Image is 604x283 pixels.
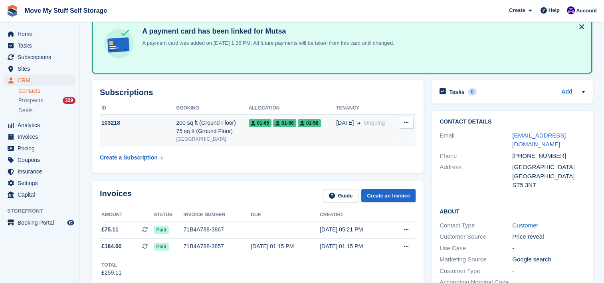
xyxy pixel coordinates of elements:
[440,207,585,215] h2: About
[512,163,585,172] div: [GEOGRAPHIC_DATA]
[184,225,251,234] div: 71B4A788-3867
[512,181,585,190] div: ST5 3NT
[154,243,169,251] span: Paid
[101,242,122,251] span: £184.00
[18,107,33,114] span: Deals
[320,209,389,221] th: Created
[66,218,75,227] a: Preview store
[154,209,184,221] th: Status
[4,131,75,142] a: menu
[512,132,566,148] a: [EMAIL_ADDRESS][DOMAIN_NAME]
[449,88,465,96] h2: Tasks
[323,189,358,202] a: Guide
[440,232,512,241] div: Customer Source
[273,119,296,127] span: 01-66
[18,40,65,51] span: Tasks
[512,172,585,181] div: [GEOGRAPHIC_DATA]
[100,209,154,221] th: Amount
[18,75,65,86] span: CRM
[251,242,320,251] div: [DATE] 01:15 PM
[512,267,585,276] div: -
[364,120,385,126] span: Ongoing
[4,28,75,40] a: menu
[440,255,512,264] div: Marketing Source
[361,189,416,202] a: Create an Invoice
[4,52,75,63] a: menu
[176,119,248,136] div: 200 sq ft (Ground Floor) 75 sq ft (Ground Floor)
[4,189,75,200] a: menu
[139,27,394,36] h4: A payment card has been linked for Mutsa
[139,39,394,47] p: A payment card was added on [DATE] 1:36 PM. All future payments will be taken from this card unti...
[4,75,75,86] a: menu
[440,267,512,276] div: Customer Type
[154,226,169,234] span: Paid
[18,28,65,40] span: Home
[18,154,65,165] span: Coupons
[561,88,572,97] a: Add
[4,40,75,51] a: menu
[320,242,389,251] div: [DATE] 01:15 PM
[4,143,75,154] a: menu
[320,225,389,234] div: [DATE] 05:21 PM
[18,217,65,228] span: Booking Portal
[512,222,538,229] a: Customer
[4,63,75,74] a: menu
[102,27,136,60] img: card-linked-ebf98d0992dc2aeb22e95c0e3c79077019eb2392cfd83c6a337811c24bc77127.svg
[567,6,575,14] img: Jade Whetnall
[298,119,321,127] span: 01-58
[101,261,122,269] div: Total
[576,7,597,15] span: Account
[101,269,122,277] div: £259.11
[251,209,320,221] th: Due
[184,209,251,221] th: Invoice number
[512,244,585,253] div: -
[440,131,512,149] div: Email
[100,88,416,97] h2: Subscriptions
[249,102,336,115] th: Allocation
[440,221,512,230] div: Contact Type
[249,119,272,127] span: 01-65
[100,119,176,127] div: 103218
[100,102,176,115] th: ID
[4,154,75,165] a: menu
[184,242,251,251] div: 71B4A788-3857
[336,102,395,115] th: Tenancy
[4,166,75,177] a: menu
[22,4,110,17] a: Move My Stuff Self Storage
[7,207,79,215] span: Storefront
[512,255,585,264] div: Google search
[100,150,163,165] a: Create a Subscription
[549,6,560,14] span: Help
[176,102,248,115] th: Booking
[336,119,354,127] span: [DATE]
[512,151,585,161] div: [PHONE_NUMBER]
[4,217,75,228] a: menu
[512,232,585,241] div: Price reveal
[509,6,525,14] span: Create
[176,136,248,143] div: [GEOGRAPHIC_DATA]
[4,120,75,131] a: menu
[4,177,75,189] a: menu
[18,189,65,200] span: Capital
[18,120,65,131] span: Analytics
[18,177,65,189] span: Settings
[440,151,512,161] div: Phone
[18,143,65,154] span: Pricing
[101,225,119,234] span: £75.11
[468,88,477,96] div: 0
[18,63,65,74] span: Sites
[18,52,65,63] span: Subscriptions
[63,97,75,104] div: 329
[440,244,512,253] div: Use Case
[18,87,75,95] a: Contacts
[18,96,75,105] a: Prospects 329
[6,5,18,17] img: stora-icon-8386f47178a22dfd0bd8f6a31ec36ba5ce8667c1dd55bd0f319d3a0aa187defe.svg
[18,106,75,115] a: Deals
[18,166,65,177] span: Insurance
[100,189,132,202] h2: Invoices
[18,131,65,142] span: Invoices
[440,163,512,190] div: Address
[440,119,585,125] h2: Contact Details
[100,153,158,162] div: Create a Subscription
[18,97,43,104] span: Prospects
